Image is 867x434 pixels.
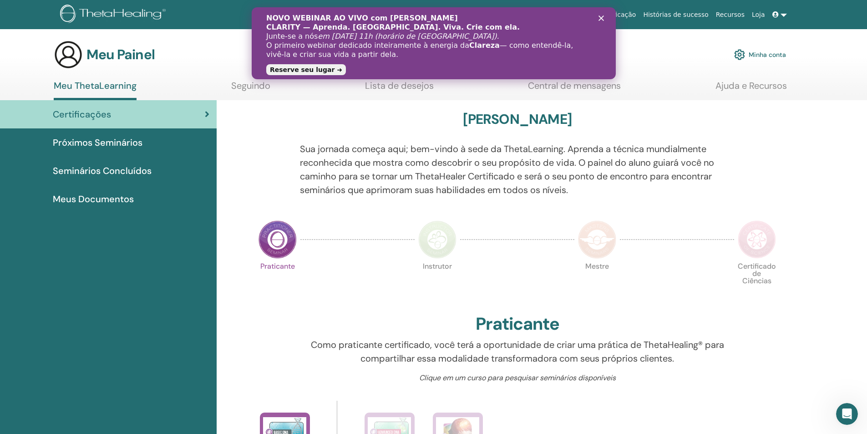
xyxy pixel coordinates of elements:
[752,11,765,18] font: Loja
[528,80,621,98] a: Central de mensagens
[528,80,621,92] font: Central de mensagens
[419,373,616,383] font: Clique em um curso para pesquisar seminários disponíveis
[598,11,636,18] font: Certificação
[53,108,111,120] font: Certificações
[463,110,572,128] font: [PERSON_NAME]
[300,143,714,196] font: Sua jornada começa aqui; bem-vindo à sede da ThetaLearning. Aprenda a técnica mundialmente reconh...
[748,6,769,23] a: Loja
[54,40,83,69] img: generic-user-icon.jpg
[715,80,787,98] a: Ajuda e Recursos
[496,6,522,23] a: Sobre
[585,261,609,271] font: Mestre
[418,220,456,259] img: Instrutor
[53,193,134,205] font: Meus Documentos
[365,80,434,98] a: Lista de desejos
[836,403,858,425] iframe: Chat ao vivo do Intercom
[54,80,137,100] a: Meu ThetaLearning
[347,8,356,14] div: Fechar
[716,11,745,18] font: Recursos
[54,80,137,92] font: Meu ThetaLearning
[578,220,616,259] img: Mestre
[60,5,169,25] img: logo.png
[734,45,786,65] a: Minha conta
[231,80,270,92] font: Seguindo
[712,6,748,23] a: Recursos
[231,80,270,98] a: Seguindo
[252,7,616,79] iframe: Banner de bate-papo ao vivo do Intercom
[594,6,639,23] a: Certificação
[53,137,142,148] font: Próximos Seminários
[365,80,434,92] font: Lista de desejos
[423,261,452,271] font: Instrutor
[738,220,776,259] img: Certificado de Ciências
[476,312,559,335] font: Praticante
[522,6,594,23] a: Cursos e Seminários
[738,261,776,286] font: Certificado de Ciências
[53,165,152,177] font: Seminários Concluídos
[311,339,724,364] font: Como praticante certificado, você terá a oportunidade de criar uma prática de ThetaHealing® para ...
[259,220,297,259] img: Praticante
[260,261,295,271] font: Praticante
[639,6,712,23] a: Histórias de sucesso
[715,80,787,92] font: Ajuda e Recursos
[643,11,708,18] font: Histórias de sucesso
[86,46,155,63] font: Meu Painel
[734,47,745,62] img: cog.svg
[749,51,786,59] font: Minha conta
